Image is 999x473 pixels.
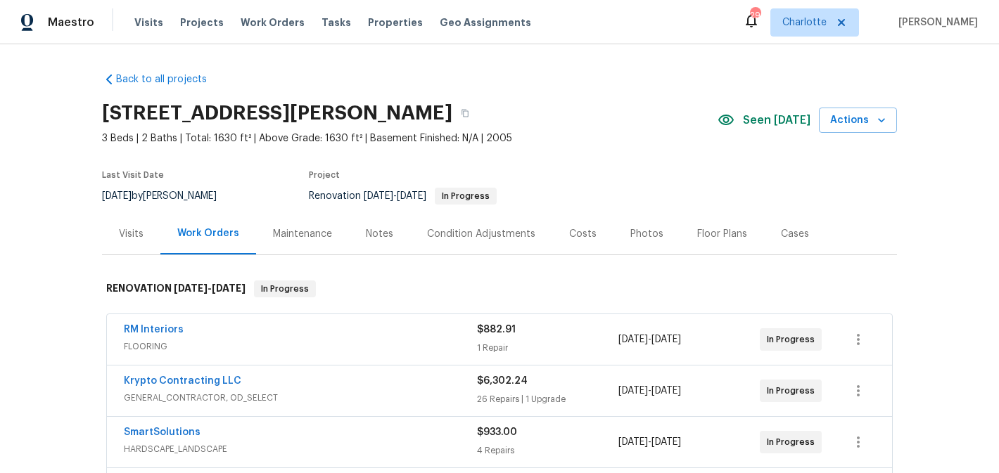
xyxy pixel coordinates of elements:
[477,341,618,355] div: 1 Repair
[767,332,820,346] span: In Progress
[212,283,246,293] span: [DATE]
[309,191,497,201] span: Renovation
[452,101,478,126] button: Copy Address
[767,384,820,398] span: In Progress
[134,15,163,30] span: Visits
[255,282,314,296] span: In Progress
[177,226,239,240] div: Work Orders
[893,15,978,30] span: [PERSON_NAME]
[106,280,246,297] h6: RENOVATION
[440,15,531,30] span: Geo Assignments
[364,191,426,201] span: -
[569,227,597,241] div: Costs
[48,15,94,30] span: Maestro
[124,427,201,437] a: SmartSolutions
[322,18,351,27] span: Tasks
[124,339,477,354] span: FLOORING
[273,227,332,241] div: Maintenance
[477,427,517,437] span: $933.00
[750,8,760,22] div: 29
[767,435,820,449] span: In Progress
[102,72,237,86] a: Back to all projects
[102,188,234,205] div: by [PERSON_NAME]
[618,332,681,346] span: -
[651,335,681,344] span: [DATE]
[180,15,224,30] span: Projects
[781,227,809,241] div: Cases
[364,191,393,201] span: [DATE]
[397,191,426,201] span: [DATE]
[436,192,495,200] span: In Progress
[427,227,535,241] div: Condition Adjustments
[651,386,681,396] span: [DATE]
[618,384,681,398] span: -
[124,325,184,335] a: RM Interiors
[241,15,305,30] span: Work Orders
[697,227,747,241] div: Floor Plans
[618,437,648,447] span: [DATE]
[119,227,144,241] div: Visits
[102,191,132,201] span: [DATE]
[630,227,663,241] div: Photos
[368,15,423,30] span: Properties
[477,325,516,335] span: $882.91
[309,171,340,179] span: Project
[174,283,246,293] span: -
[102,266,897,311] div: RENOVATION [DATE]-[DATE]In Progress
[618,386,648,396] span: [DATE]
[819,108,897,134] button: Actions
[782,15,827,30] span: Charlotte
[651,437,681,447] span: [DATE]
[477,443,618,458] div: 4 Repairs
[618,435,681,449] span: -
[124,376,241,386] a: Krypto Contracting LLC
[477,376,528,386] span: $6,302.24
[102,171,164,179] span: Last Visit Date
[102,106,452,120] h2: [STREET_ADDRESS][PERSON_NAME]
[477,392,618,406] div: 26 Repairs | 1 Upgrade
[124,442,477,456] span: HARDSCAPE_LANDSCAPE
[174,283,208,293] span: [DATE]
[618,335,648,344] span: [DATE]
[743,113,810,127] span: Seen [DATE]
[102,131,718,145] span: 3 Beds | 2 Baths | Total: 1630 ft² | Above Grade: 1630 ft² | Basement Finished: N/A | 2005
[366,227,393,241] div: Notes
[124,391,477,405] span: GENERAL_CONTRACTOR, OD_SELECT
[830,112,886,129] span: Actions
